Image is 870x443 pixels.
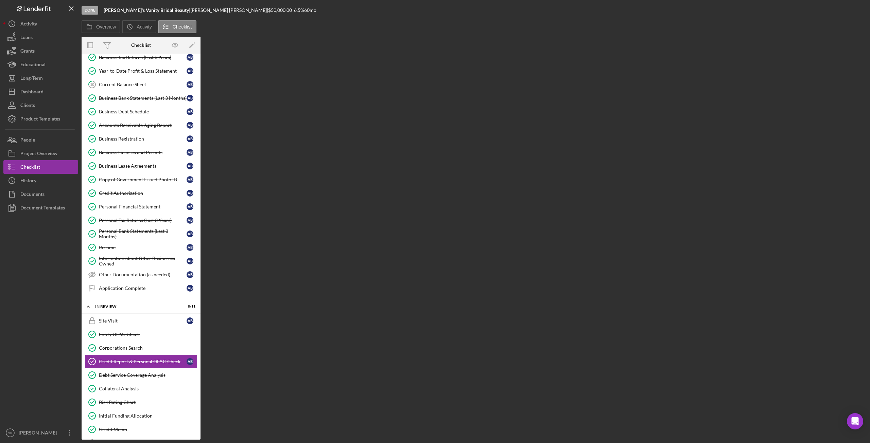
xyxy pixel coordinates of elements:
[99,190,187,196] div: Credit Authorization
[187,108,193,115] div: A B
[187,244,193,251] div: A B
[187,258,193,264] div: A B
[3,98,78,112] button: Clients
[137,24,152,30] label: Activity
[183,304,195,309] div: 8 / 11
[85,227,197,241] a: Personal Bank Statements (Last 3 Months)AB
[85,341,197,355] a: Corporations Search
[85,268,197,281] a: Other Documentation (as needed)AB
[85,186,197,200] a: Credit AuthorizationAB
[99,332,197,337] div: Entity OFAC Check
[99,256,187,266] div: Information about Other Businesses Owned
[3,58,78,71] a: Educational
[187,358,193,365] div: A B
[3,174,78,187] button: History
[85,105,197,118] a: Business Debt ScheduleAB
[85,328,197,341] a: Entity OFAC Check
[85,409,197,423] a: Initial Funding Allocation
[3,147,78,160] a: Project Overview
[85,382,197,395] a: Collateral Analysis
[187,95,193,101] div: A B
[304,7,316,13] div: 60 mo
[3,426,78,440] button: SP[PERSON_NAME]
[99,372,197,378] div: Debt Service Coverage Analysis
[187,230,193,237] div: A B
[99,318,187,324] div: Site Visit
[3,187,78,201] button: Documents
[85,132,197,146] a: Business RegistrationAB
[99,386,197,391] div: Collateral Analysis
[3,112,78,126] a: Product Templates
[3,31,78,44] button: Loans
[85,254,197,268] a: Information about Other Businesses OwnedAB
[85,146,197,159] a: Business Licenses and PermitsAB
[20,31,33,46] div: Loans
[20,133,35,148] div: People
[20,71,43,87] div: Long-Term
[85,368,197,382] a: Debt Service Coverage Analysis
[3,71,78,85] button: Long-Term
[187,317,193,324] div: A B
[85,214,197,227] a: Personal Tax Returns (Last 3 Years)AB
[99,136,187,142] div: Business Registration
[17,426,61,441] div: [PERSON_NAME]
[20,112,60,127] div: Product Templates
[20,187,45,203] div: Documents
[96,24,116,30] label: Overview
[187,135,193,142] div: A B
[20,174,36,189] div: History
[190,7,268,13] div: [PERSON_NAME] [PERSON_NAME] |
[3,133,78,147] a: People
[95,304,178,309] div: In Review
[85,355,197,368] a: Credit Report & Personal OFAC CheckAB
[99,245,187,250] div: Resume
[104,7,189,13] b: [PERSON_NAME]'s Vanity Bridal Beauty
[20,58,46,73] div: Educational
[187,163,193,169] div: A B
[85,241,197,254] a: ResumeAB
[99,359,187,364] div: Credit Report & Personal OFAC Check
[99,177,187,182] div: Copy of Government Issued Photo ID
[3,17,78,31] button: Activity
[82,6,98,15] div: Done
[187,68,193,74] div: A B
[99,228,187,239] div: Personal Bank Statements (Last 3 Months)
[187,271,193,278] div: A B
[20,147,57,162] div: Project Overview
[85,281,197,295] a: Application CompleteAB
[85,423,197,436] a: Credit Memo
[3,85,78,98] button: Dashboard
[99,150,187,155] div: Business Licenses and Permits
[99,163,187,169] div: Business Lease Agreements
[20,44,35,59] div: Grants
[85,395,197,409] a: Risk Rating Chart
[99,218,187,223] div: Personal Tax Returns (Last 3 Years)
[99,272,187,277] div: Other Documentation (as needed)
[99,285,187,291] div: Application Complete
[99,413,197,419] div: Initial Funding Allocation
[99,82,187,87] div: Current Balance Sheet
[122,20,156,33] button: Activity
[3,201,78,215] button: Document Templates
[187,81,193,88] div: A B
[294,7,304,13] div: 6.5 %
[3,160,78,174] button: Checklist
[99,123,187,128] div: Accounts Receivable Aging Report
[85,173,197,186] a: Copy of Government Issued Photo IDAB
[85,91,197,105] a: Business Bank Statements (Last 3 Months)AB
[187,176,193,183] div: A B
[20,201,65,216] div: Document Templates
[99,427,197,432] div: Credit Memo
[20,98,35,114] div: Clients
[99,55,187,60] div: Business Tax Returns (Last 3 Years)
[20,17,37,32] div: Activity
